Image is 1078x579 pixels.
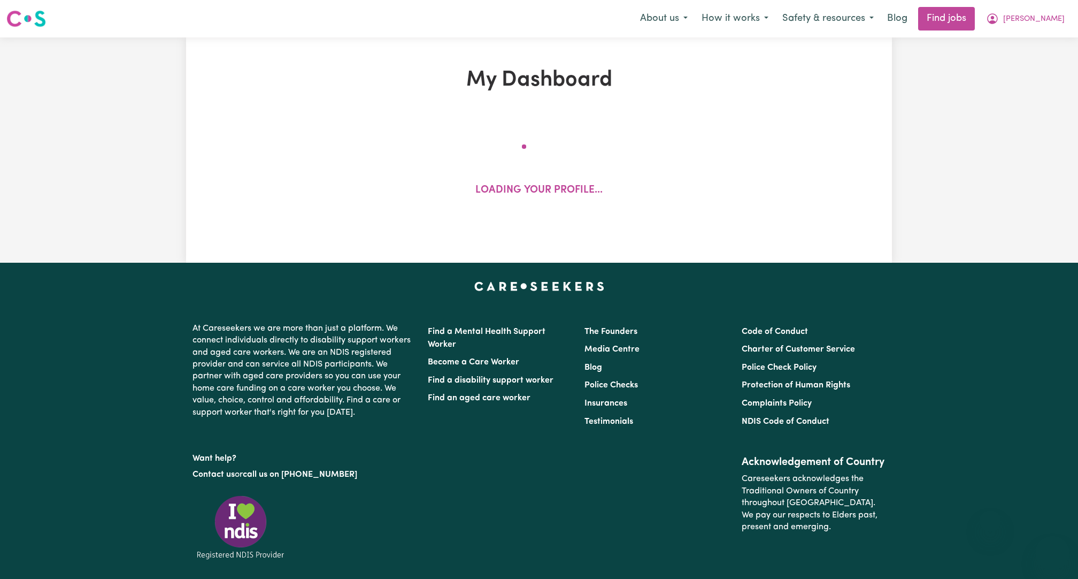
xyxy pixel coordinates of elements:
p: Loading your profile... [475,183,603,199]
a: Insurances [584,399,627,408]
img: Registered NDIS provider [192,494,289,561]
iframe: Close message [980,511,1001,532]
a: Contact us [192,470,235,479]
a: NDIS Code of Conduct [742,417,829,426]
h1: My Dashboard [310,67,768,93]
p: At Careseekers we are more than just a platform. We connect individuals directly to disability su... [192,318,415,423]
a: Blog [881,7,914,31]
button: My Account [979,7,1072,30]
a: Find a disability support worker [428,376,553,385]
h2: Acknowledgement of Country [742,456,885,469]
button: About us [633,7,695,30]
a: Police Check Policy [742,363,817,372]
span: [PERSON_NAME] [1003,13,1065,25]
a: The Founders [584,327,637,336]
a: Blog [584,363,602,372]
a: Become a Care Worker [428,358,519,367]
a: Police Checks [584,381,638,390]
p: or [192,464,415,485]
a: Find jobs [918,7,975,31]
button: How it works [695,7,775,30]
a: Media Centre [584,345,640,354]
a: Complaints Policy [742,399,812,408]
a: Charter of Customer Service [742,345,855,354]
a: Testimonials [584,417,633,426]
a: Careseekers logo [6,6,46,31]
iframe: Button to launch messaging window [1035,536,1069,570]
a: Code of Conduct [742,327,808,336]
p: Want help? [192,448,415,464]
a: call us on [PHONE_NUMBER] [243,470,357,479]
button: Safety & resources [775,7,881,30]
a: Find a Mental Health Support Worker [428,327,545,349]
a: Find an aged care worker [428,394,530,402]
a: Careseekers home page [474,282,604,291]
a: Protection of Human Rights [742,381,850,390]
p: Careseekers acknowledges the Traditional Owners of Country throughout [GEOGRAPHIC_DATA]. We pay o... [742,469,885,537]
img: Careseekers logo [6,9,46,28]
